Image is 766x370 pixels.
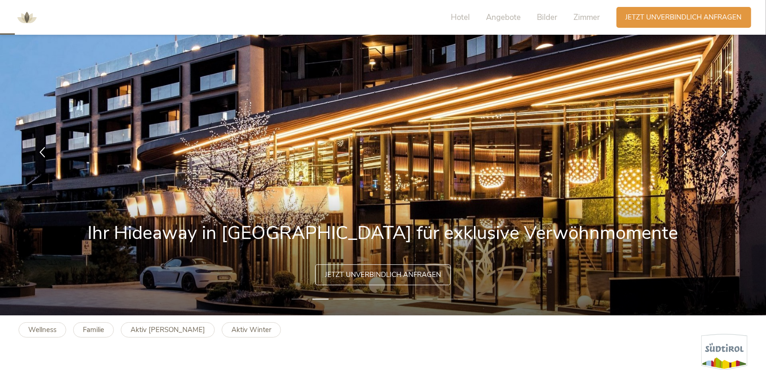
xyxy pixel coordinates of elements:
span: Jetzt unverbindlich anfragen [325,270,441,280]
span: Angebote [486,12,521,23]
span: Zimmer [574,12,600,23]
b: Familie [83,325,104,334]
b: Wellness [28,325,56,334]
a: Aktiv [PERSON_NAME] [121,322,215,338]
b: Aktiv Winter [231,325,271,334]
b: Aktiv [PERSON_NAME] [131,325,205,334]
span: Hotel [451,12,470,23]
span: Bilder [537,12,558,23]
a: AMONTI & LUNARIS Wellnessresort [13,14,41,20]
span: Jetzt unverbindlich anfragen [626,13,742,22]
img: AMONTI & LUNARIS Wellnessresort [13,4,41,31]
a: Aktiv Winter [222,322,281,338]
a: Wellness [19,322,66,338]
a: Familie [73,322,114,338]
